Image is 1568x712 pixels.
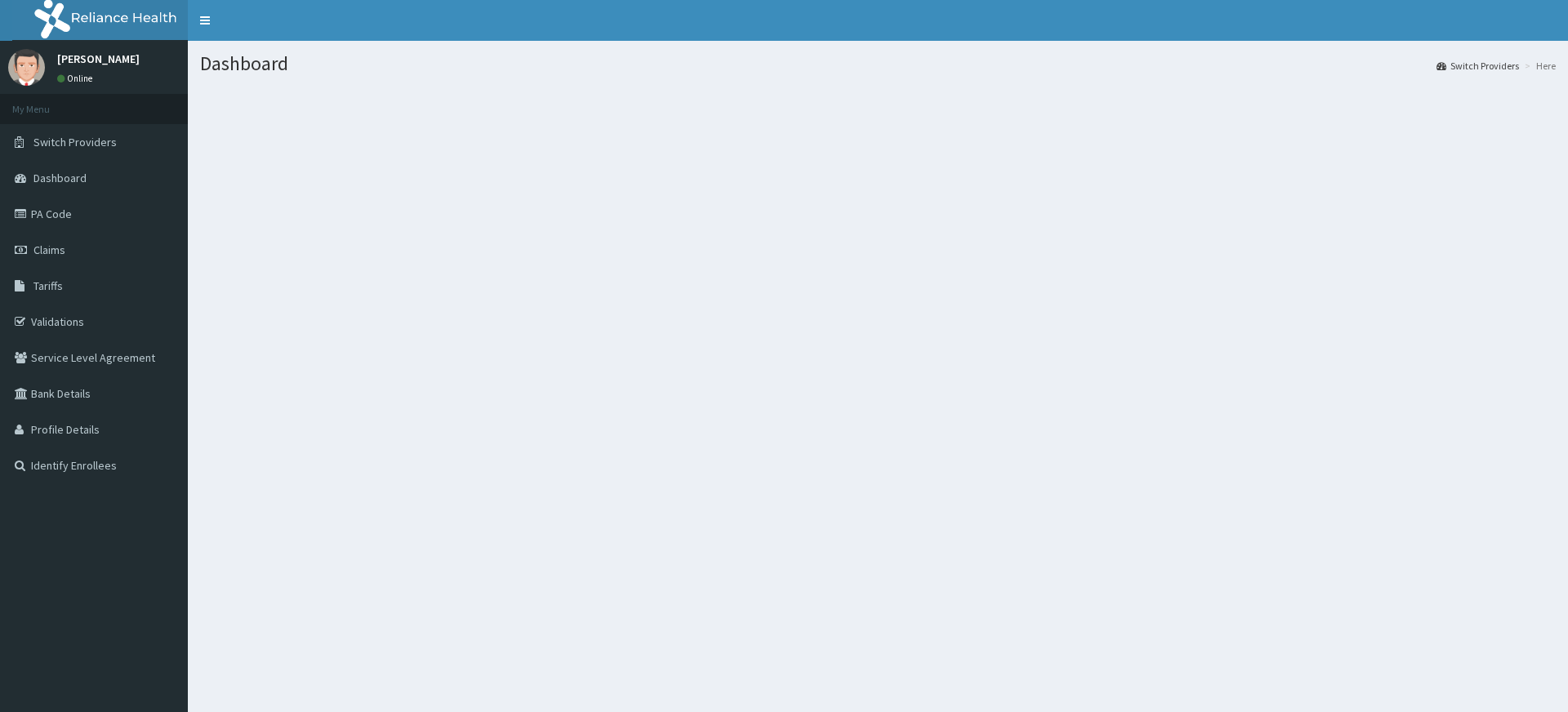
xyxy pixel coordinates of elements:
[57,53,140,65] p: [PERSON_NAME]
[200,53,1556,74] h1: Dashboard
[8,49,45,86] img: User Image
[33,243,65,257] span: Claims
[57,73,96,84] a: Online
[33,171,87,185] span: Dashboard
[33,278,63,293] span: Tariffs
[1437,59,1519,73] a: Switch Providers
[1521,59,1556,73] li: Here
[33,135,117,149] span: Switch Providers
